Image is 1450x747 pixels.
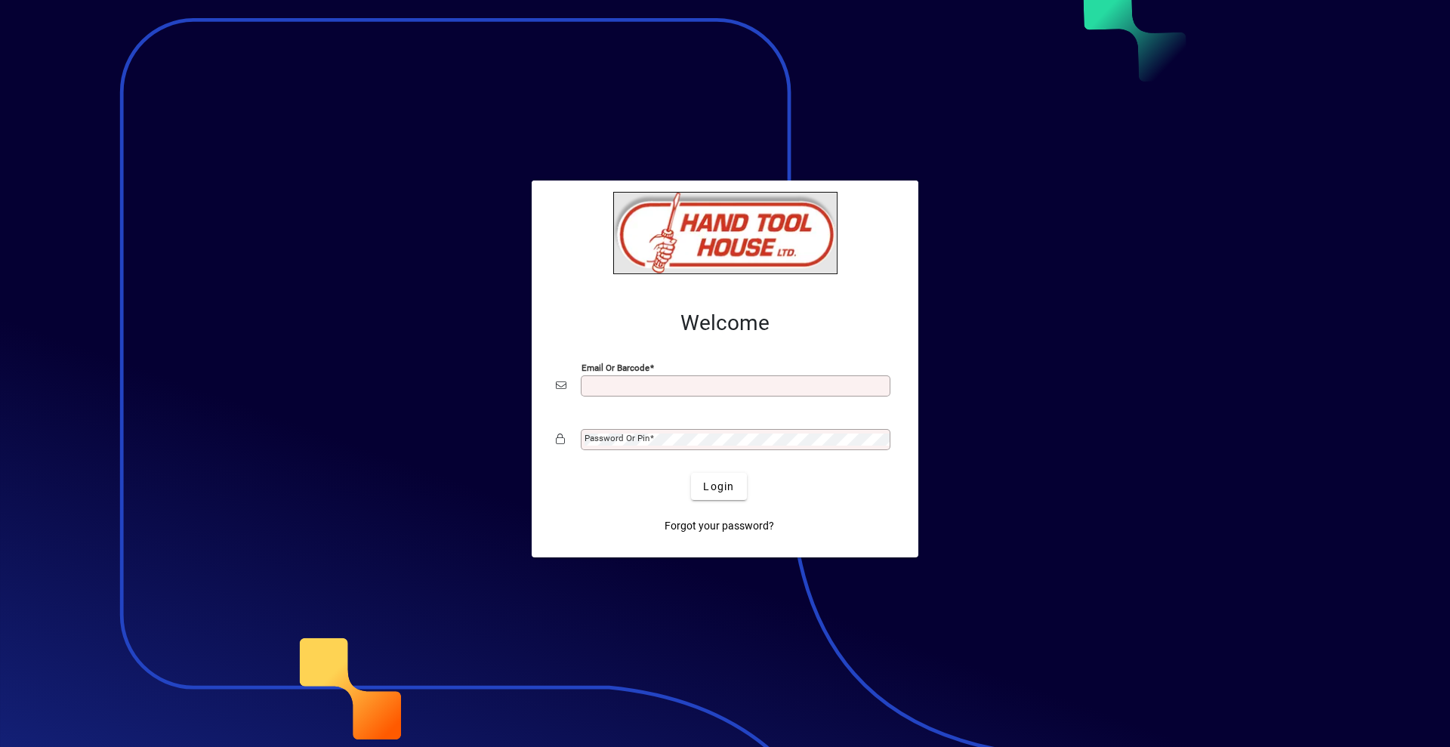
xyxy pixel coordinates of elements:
span: Login [703,479,734,495]
mat-label: Email or Barcode [582,363,649,373]
a: Forgot your password? [659,512,780,539]
span: Forgot your password? [665,518,774,534]
h2: Welcome [556,310,894,336]
mat-label: Password or Pin [585,433,649,443]
button: Login [691,473,746,500]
